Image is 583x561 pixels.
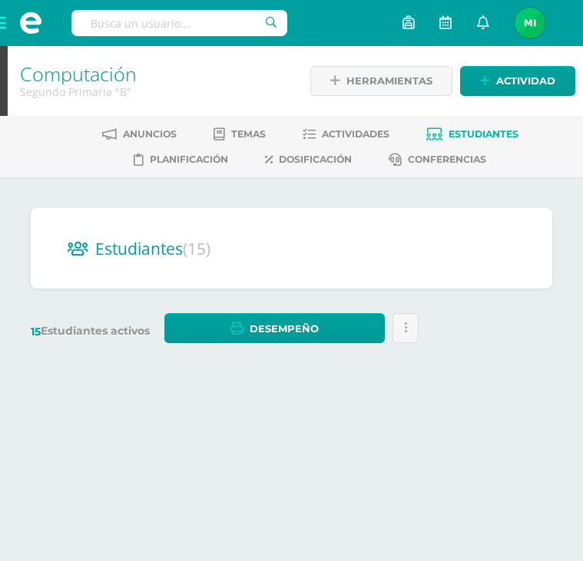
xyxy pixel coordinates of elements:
a: Estudiantes [426,122,518,147]
div: Segundo Primaria 'B' [20,84,290,99]
a: Anuncios [102,122,177,147]
a: Dosificación [265,147,352,172]
span: Actividad [496,67,555,95]
a: Desempeño [164,313,385,343]
img: d61081fa4d32a2584e9020f5274a417f.png [515,8,545,38]
a: Actividades [303,122,389,147]
span: Planificación [150,153,228,165]
a: Planificación [134,147,228,172]
span: Herramientas [346,67,432,95]
input: Busca un usuario... [71,10,287,36]
span: Dosificación [279,153,352,165]
span: Estudiantes [449,128,518,140]
span: Desempeño [250,315,319,343]
a: Temas [214,122,266,147]
span: Conferencias [408,153,486,165]
a: Computación [20,61,137,87]
a: Herramientas [310,66,452,96]
label: Estudiantes activos [31,324,152,338]
h1: Computación [20,63,290,84]
span: 15 [31,325,41,338]
span: Anuncios [123,128,177,140]
span: (15) [183,238,210,259]
span: Actividades [322,128,389,140]
a: Actividad [460,66,575,96]
span: Temas [231,128,266,140]
a: Conferencias [389,147,486,172]
span: Estudiantes [95,238,210,259]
